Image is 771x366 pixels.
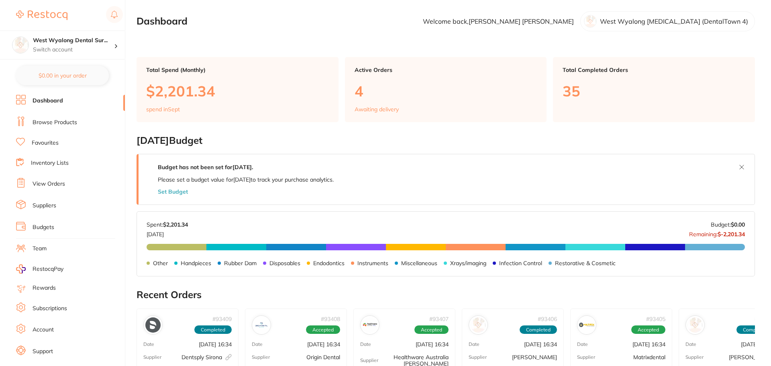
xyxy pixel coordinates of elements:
p: Other [153,260,168,266]
a: Budgets [33,223,54,231]
p: Endodontics [313,260,345,266]
a: Total Completed Orders35 [553,57,755,122]
h2: Dashboard [137,16,188,27]
p: 35 [563,83,745,99]
a: Support [33,348,53,356]
p: [DATE] 16:34 [632,341,665,348]
p: Date [143,341,154,347]
strong: $0.00 [731,221,745,228]
p: # 93407 [429,316,449,322]
p: # 93406 [538,316,557,322]
p: Supplier [252,354,270,360]
p: Matrixdental [633,354,665,360]
img: RestocqPay [16,264,26,274]
a: Rewards [33,284,56,292]
p: # 93408 [321,316,340,322]
img: Henry Schein Halas [687,317,703,333]
p: Date [469,341,479,347]
img: Origin Dental [254,317,269,333]
p: Xrays/imaging [450,260,486,266]
span: Accepted [414,325,449,334]
p: Miscellaneous [401,260,437,266]
p: spend in Sept [146,106,180,112]
a: Account [33,326,54,334]
p: Handpieces [181,260,211,266]
strong: Budget has not been set for [DATE] . [158,164,253,171]
p: Date [685,341,696,347]
p: Active Orders [355,67,537,73]
a: Dashboard [33,97,63,105]
p: Origin Dental [306,354,340,360]
h2: [DATE] Budget [137,135,755,146]
p: $2,201.34 [146,83,329,99]
p: Date [360,341,371,347]
p: Date [577,341,588,347]
p: Dentsply Sirona [182,354,232,360]
p: Total Spend (Monthly) [146,67,329,73]
a: RestocqPay [16,264,63,274]
p: Date [252,341,263,347]
p: Supplier [685,354,704,360]
button: Set Budget [158,188,188,195]
img: West Wyalong Dental Surgery (DentalTown 4) [12,37,29,53]
p: Remaining: [689,228,745,237]
p: 4 [355,83,537,99]
a: Browse Products [33,119,77,127]
button: $0.00 in your order [16,66,109,85]
img: Dentsply Sirona [145,317,161,333]
a: Subscriptions [33,305,67,313]
p: Instruments [357,260,388,266]
p: Please set a budget value for [DATE] to track your purchase analytics. [158,176,334,183]
p: Supplier [360,358,378,363]
p: West Wyalong [MEDICAL_DATA] (DentalTown 4) [600,18,748,25]
a: Total Spend (Monthly)$2,201.34spend inSept [137,57,339,122]
p: [DATE] 16:34 [524,341,557,348]
a: Favourites [32,139,59,147]
strong: $-2,201.34 [718,231,745,238]
a: Inventory Lists [31,159,69,167]
p: Disposables [269,260,300,266]
p: Restorative & Cosmetic [555,260,616,266]
span: Completed [520,325,557,334]
p: # 93405 [646,316,665,322]
p: [DATE] 16:34 [199,341,232,348]
p: [DATE] [147,228,188,237]
p: Infection Control [499,260,542,266]
span: Accepted [631,325,665,334]
img: Adam Dental [471,317,486,333]
span: RestocqPay [33,265,63,273]
span: Accepted [306,325,340,334]
a: Restocq Logo [16,6,67,25]
a: Suppliers [33,202,56,210]
p: Welcome back, [PERSON_NAME] [PERSON_NAME] [423,18,574,25]
span: Completed [194,325,232,334]
p: [PERSON_NAME] [512,354,557,360]
p: Spent: [147,221,188,228]
img: Healthware Australia Ridley [362,317,377,333]
p: [DATE] 16:34 [416,341,449,348]
p: Supplier [469,354,487,360]
a: Team [33,245,47,253]
p: # 93409 [212,316,232,322]
p: [DATE] 16:34 [307,341,340,348]
h2: Recent Orders [137,289,755,301]
p: Supplier [143,354,161,360]
p: Budget: [711,221,745,228]
p: Awaiting delivery [355,106,399,112]
h4: West Wyalong Dental Surgery (DentalTown 4) [33,37,114,45]
p: Supplier [577,354,595,360]
img: Restocq Logo [16,10,67,20]
strong: $2,201.34 [163,221,188,228]
a: View Orders [33,180,65,188]
img: Matrixdental [579,317,594,333]
p: Switch account [33,46,114,54]
p: Total Completed Orders [563,67,745,73]
a: Active Orders4Awaiting delivery [345,57,547,122]
p: Rubber Dam [224,260,257,266]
